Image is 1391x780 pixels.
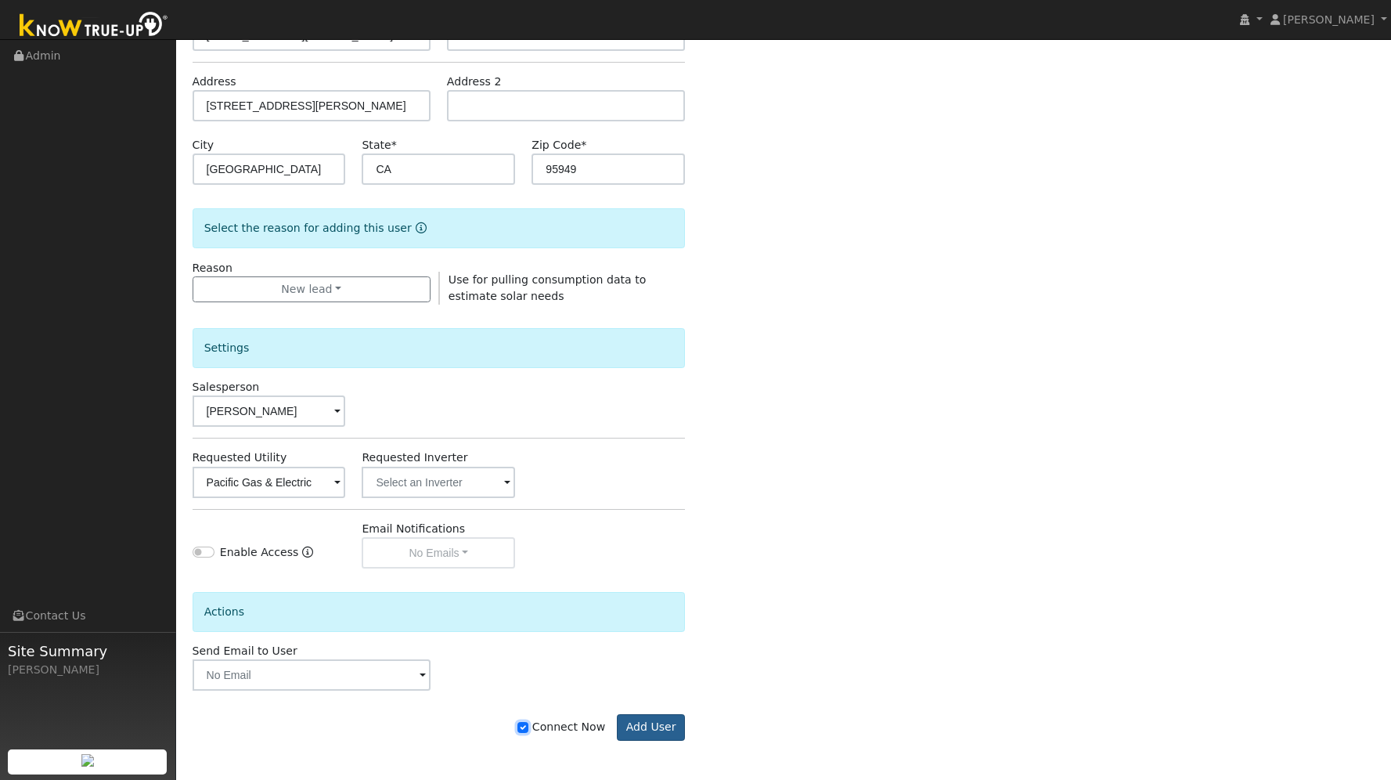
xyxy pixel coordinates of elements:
label: Address 2 [447,74,502,90]
label: Address [193,74,236,90]
button: Add User [617,714,685,741]
span: [PERSON_NAME] [1283,13,1375,26]
a: Enable Access [302,544,313,569]
label: Email Notifications [362,521,465,537]
span: Use for pulling consumption data to estimate solar needs [449,273,646,302]
button: New lead [193,276,431,303]
span: Site Summary [8,641,168,662]
img: Know True-Up [12,9,176,44]
div: [PERSON_NAME] [8,662,168,678]
div: Select the reason for adding this user [193,208,686,248]
label: Send Email to User [193,643,297,659]
label: Zip Code [532,137,586,153]
label: Connect Now [517,719,605,735]
input: Select a Utility [193,467,346,498]
img: retrieve [81,754,94,767]
label: Requested Inverter [362,450,467,466]
input: Select an Inverter [362,467,515,498]
label: Enable Access [220,544,299,561]
span: Required [391,139,397,151]
input: Connect Now [517,722,528,733]
input: No Email [193,659,431,691]
label: City [193,137,214,153]
label: Reason [193,260,232,276]
a: Reason for new user [412,222,427,234]
label: State [362,137,396,153]
label: Requested Utility [193,450,287,466]
span: Required [581,139,586,151]
div: Settings [193,328,686,368]
label: Salesperson [193,379,260,395]
input: Select a User [193,395,346,427]
div: Actions [193,592,686,632]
